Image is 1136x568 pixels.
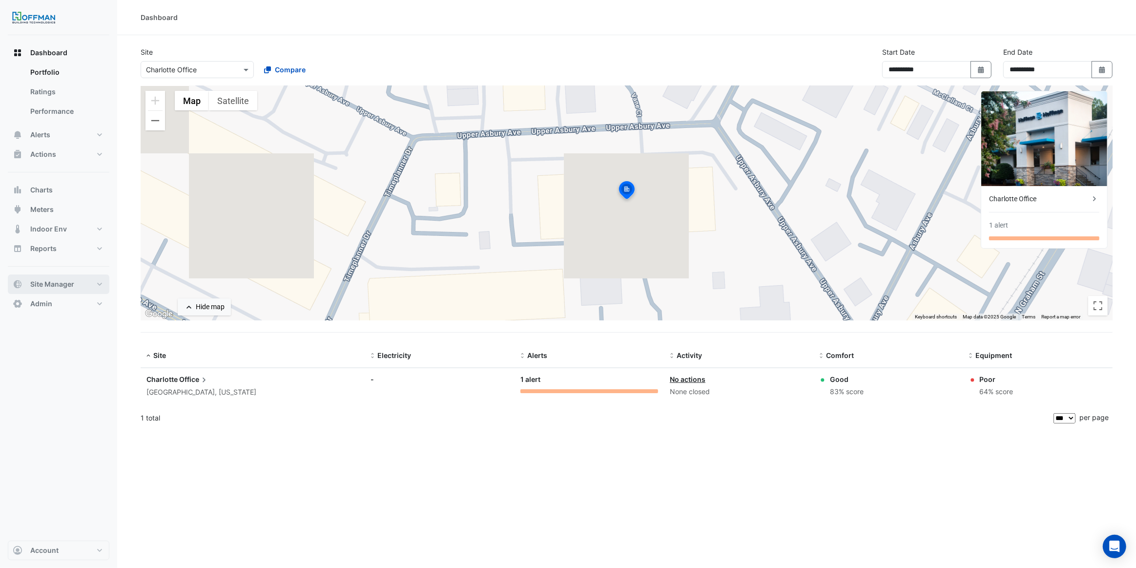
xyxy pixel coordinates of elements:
[30,546,59,555] span: Account
[30,224,67,234] span: Indoor Env
[1098,65,1107,74] fa-icon: Select Date
[8,43,109,63] button: Dashboard
[8,200,109,219] button: Meters
[1103,535,1126,558] div: Open Intercom Messenger
[143,308,175,320] img: Google
[22,63,109,82] a: Portfolio
[527,351,547,359] span: Alerts
[30,279,74,289] span: Site Manager
[275,64,306,75] span: Compare
[141,406,1052,430] div: 1 total
[30,149,56,159] span: Actions
[13,299,22,309] app-icon: Admin
[8,239,109,258] button: Reports
[616,180,638,203] img: site-pin-selected.svg
[670,386,807,398] div: None closed
[1022,314,1035,319] a: Terms (opens in new tab)
[670,375,705,383] a: No actions
[143,308,175,320] a: Open this area in Google Maps (opens a new window)
[371,374,508,384] div: -
[1088,296,1108,316] button: Toggle fullscreen view
[30,244,57,253] span: Reports
[30,48,67,58] span: Dashboard
[141,12,178,22] div: Dashboard
[13,205,22,214] app-icon: Meters
[981,91,1107,186] img: Charlotte Office
[146,375,178,383] span: Charlotte
[963,314,1016,319] span: Map data ©2025 Google
[209,91,257,110] button: Show satellite imagery
[145,111,165,130] button: Zoom out
[980,374,1013,384] div: Poor
[8,145,109,164] button: Actions
[178,298,231,316] button: Hide map
[915,314,957,320] button: Keyboard shortcuts
[12,8,56,27] img: Company Logo
[13,130,22,140] app-icon: Alerts
[1003,47,1033,57] label: End Date
[13,279,22,289] app-icon: Site Manager
[30,130,50,140] span: Alerts
[13,224,22,234] app-icon: Indoor Env
[13,48,22,58] app-icon: Dashboard
[258,61,312,78] button: Compare
[377,351,411,359] span: Electricity
[882,47,915,57] label: Start Date
[153,351,166,359] span: Site
[989,220,1008,231] div: 1 alert
[1041,314,1080,319] a: Report a map error
[520,374,658,385] div: 1 alert
[13,185,22,195] app-icon: Charts
[141,47,153,57] label: Site
[989,194,1090,204] div: Charlotte Office
[830,386,864,398] div: 83% score
[22,82,109,102] a: Ratings
[146,387,359,398] div: [GEOGRAPHIC_DATA], [US_STATE]
[8,274,109,294] button: Site Manager
[145,91,165,110] button: Zoom in
[830,374,864,384] div: Good
[976,351,1012,359] span: Equipment
[8,541,109,560] button: Account
[677,351,702,359] span: Activity
[196,302,225,312] div: Hide map
[980,386,1013,398] div: 64% score
[8,219,109,239] button: Indoor Env
[8,180,109,200] button: Charts
[30,185,53,195] span: Charts
[977,65,986,74] fa-icon: Select Date
[22,102,109,121] a: Performance
[8,63,109,125] div: Dashboard
[8,125,109,145] button: Alerts
[8,294,109,314] button: Admin
[1079,413,1109,421] span: per page
[30,205,54,214] span: Meters
[826,351,854,359] span: Comfort
[30,299,52,309] span: Admin
[175,91,209,110] button: Show street map
[13,244,22,253] app-icon: Reports
[13,149,22,159] app-icon: Actions
[179,374,209,385] span: Office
